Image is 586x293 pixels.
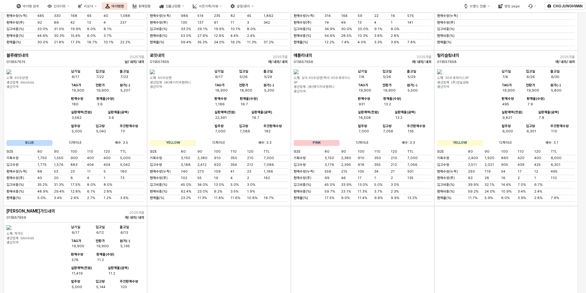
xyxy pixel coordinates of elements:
[545,2,585,10] button: CHOJUNGHWAN
[199,4,219,8] div: 시즌기획/리뷰
[470,4,486,8] div: 브랜드 전환
[156,2,188,10] button: 입출고현황
[74,2,100,10] button: 리오더
[23,4,39,8] div: 아이템 검색
[166,4,181,8] div: 입출고현황
[102,2,127,10] button: 아이템맵
[460,2,493,10] button: 브랜드 전환
[189,2,226,10] button: 시즌기획/리뷰
[525,2,540,10] div: 버그 제보 및 기능 개선 요청
[139,4,151,8] div: 판매현황
[553,4,583,9] p: CHOJUNGHWAN
[112,4,124,8] div: 아이템맵
[84,4,93,8] div: 리오더
[44,2,73,10] button: 인사이트
[237,4,250,8] div: 설정/관리
[495,2,523,10] button: 영업 page
[504,4,520,8] div: 영업 page
[54,4,66,8] div: 인사이트
[227,2,257,10] button: 설정/관리
[129,2,154,10] button: 판매현황
[13,2,43,10] button: 아이템 검색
